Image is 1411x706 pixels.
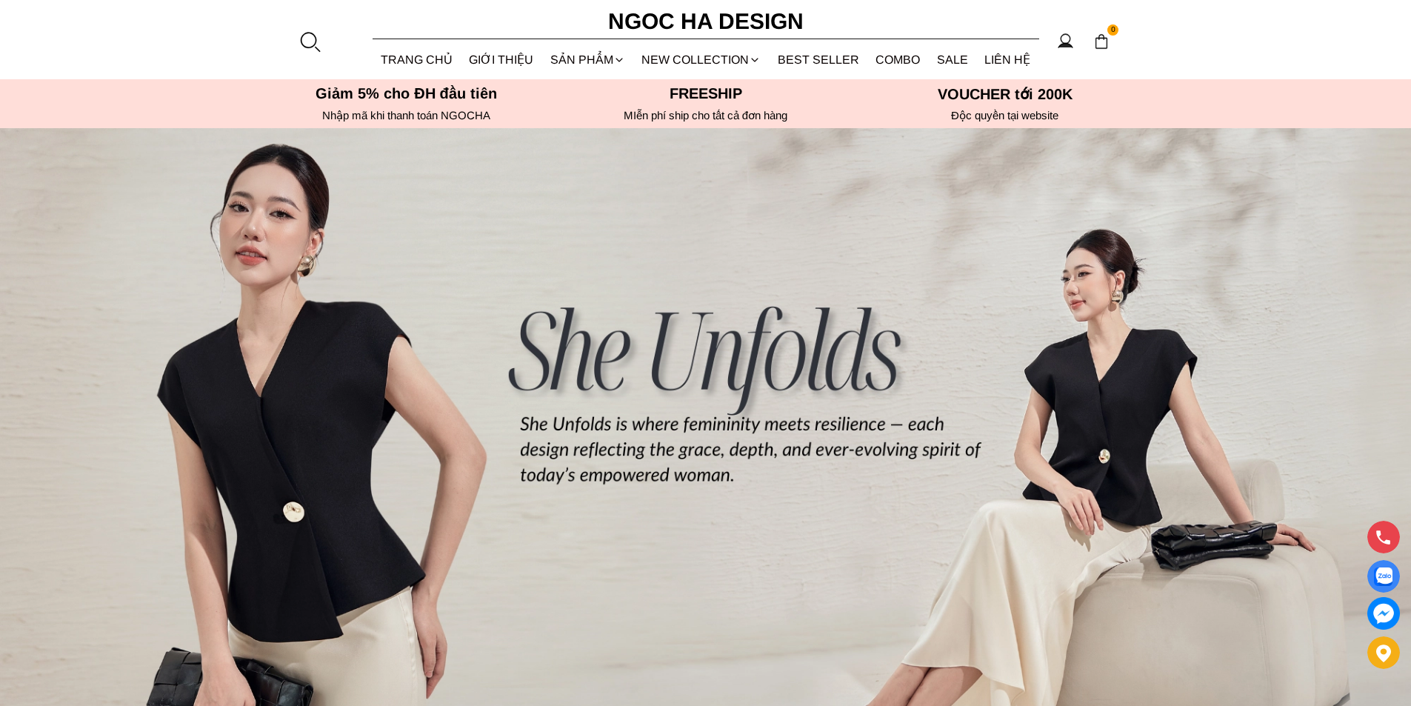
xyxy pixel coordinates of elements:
[929,40,977,79] a: SALE
[1093,33,1110,50] img: img-CART-ICON-ksit0nf1
[633,40,770,79] a: NEW COLLECTION
[867,40,929,79] a: Combo
[595,4,817,39] a: Ngoc Ha Design
[1367,560,1400,593] a: Display image
[322,109,490,121] font: Nhập mã khi thanh toán NGOCHA
[860,109,1150,122] h6: Độc quyền tại website
[670,85,742,101] font: Freeship
[1367,597,1400,630] a: messenger
[1374,567,1392,586] img: Display image
[770,40,868,79] a: BEST SELLER
[461,40,542,79] a: GIỚI THIỆU
[373,40,461,79] a: TRANG CHỦ
[542,40,634,79] div: SẢN PHẨM
[1107,24,1119,36] span: 0
[860,85,1150,103] h5: VOUCHER tới 200K
[561,109,851,122] h6: MIễn phí ship cho tất cả đơn hàng
[316,85,497,101] font: Giảm 5% cho ĐH đầu tiên
[976,40,1039,79] a: LIÊN HỆ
